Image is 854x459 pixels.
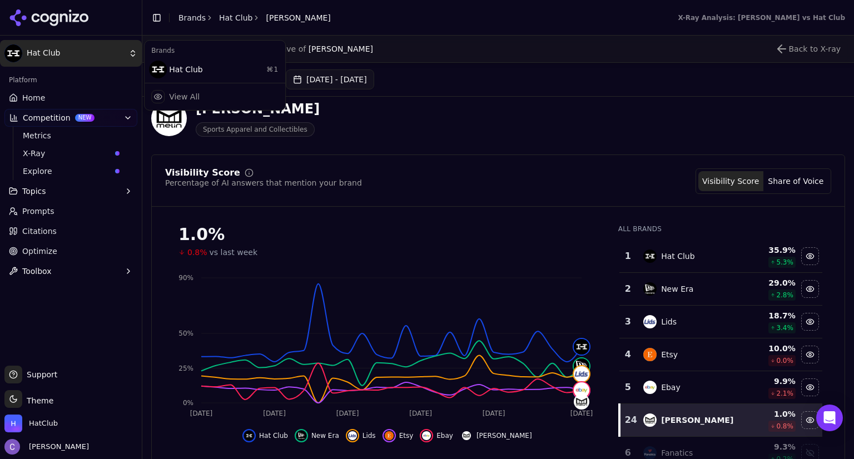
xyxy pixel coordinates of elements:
[144,40,286,111] div: Current brand: Hat Club
[266,65,279,74] span: ⌘ 1
[169,91,200,102] div: View All
[149,61,167,78] img: Hat Club
[147,43,283,58] div: Brands
[147,58,283,81] div: Hat Club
